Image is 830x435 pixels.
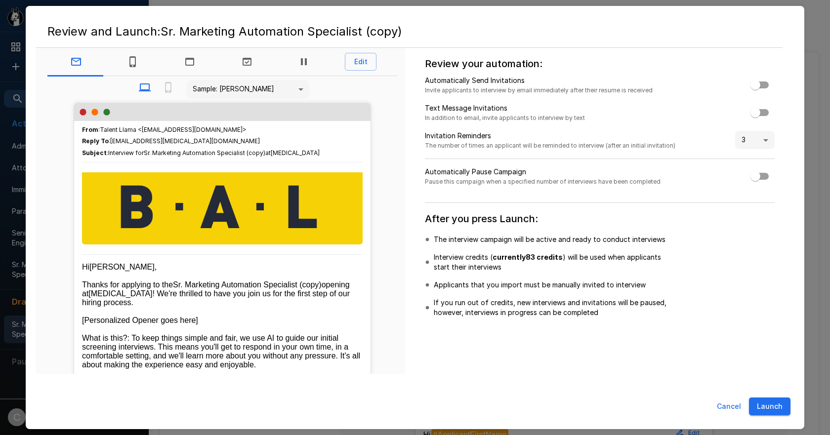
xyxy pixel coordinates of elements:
b: From [82,126,98,133]
b: Subject [82,149,107,157]
span: The number of times an applicant will be reminded to interview (after an initial invitation) [425,141,675,151]
p: Text Message Invitations [425,103,585,113]
img: Talent Llama [82,172,363,242]
span: Sr. Marketing Automation Specialist (copy) [144,149,265,157]
svg: Welcome [184,56,196,68]
p: Invitation Reminders [425,131,675,141]
p: The interview campaign will be active and ready to conduct interviews [434,235,665,244]
b: Reply To [82,137,109,145]
svg: Email [70,56,82,68]
span: opening at [82,280,352,298]
span: In addition to email, invite applicants to interview by text [425,113,585,123]
b: currently 83 credits [493,253,563,261]
span: Invite applicants to interview by email immediately after their resume is received [425,85,653,95]
div: 3 [735,131,775,150]
span: [PERSON_NAME] [89,263,155,271]
span: : [EMAIL_ADDRESS][MEDICAL_DATA][DOMAIN_NAME] [82,136,363,146]
span: at [265,149,271,157]
p: If you run out of credits, new interviews and invitations will be paused, however, interviews in ... [434,298,672,317]
p: Applicants that you import must be manually invited to interview [434,280,646,290]
button: Launch [749,397,790,416]
p: Automatically Pause Campaign [425,167,661,177]
span: [MEDICAL_DATA] [88,289,152,298]
h6: Review your automation: [425,56,775,72]
p: Automatically Send Invitations [425,76,653,85]
h6: After you press Launch: [425,211,775,227]
button: Cancel [713,397,745,416]
span: Sr. Marketing Automation Specialist (copy) [173,280,322,289]
span: [Personalized Opener goes here] [82,316,198,324]
h2: Review and Launch: Sr. Marketing Automation Specialist (copy) [36,16,794,47]
span: Interview for [108,149,144,157]
svg: Complete [241,56,253,68]
svg: Text [127,56,139,68]
div: Sample: [PERSON_NAME] [186,80,310,99]
p: Interview credits ( ) will be used when applicants start their interviews [434,252,672,272]
span: Thanks for applying to the [82,280,173,289]
span: : [82,148,320,158]
button: Edit [345,53,376,71]
span: [MEDICAL_DATA] [271,149,320,157]
span: , [155,263,157,271]
span: ! We're thrilled to have you join us for the first step of our hiring process. [82,289,352,307]
span: What is this?: To keep things simple and fair, we use AI to guide our initial screening interview... [82,334,363,369]
span: : Talent Llama <[EMAIL_ADDRESS][DOMAIN_NAME]> [82,125,247,135]
svg: Paused [298,56,310,68]
span: Pause this campaign when a specified number of interviews have been completed [425,177,661,187]
span: Hi [82,263,89,271]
